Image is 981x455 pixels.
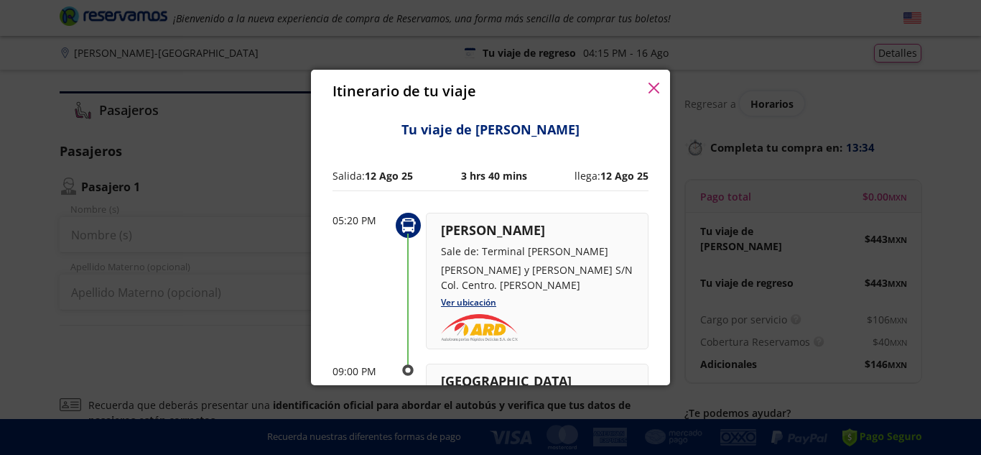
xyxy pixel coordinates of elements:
[441,296,496,308] a: Ver ubicación
[365,169,413,183] b: 12 Ago 25
[575,168,648,183] p: llega:
[441,221,633,240] p: [PERSON_NAME]
[441,262,633,293] p: [PERSON_NAME] y [PERSON_NAME] S/N Col. Centro. [PERSON_NAME]
[600,169,648,183] b: 12 Ago 25
[333,168,413,183] p: Salida:
[333,120,648,139] p: Tu viaje de [PERSON_NAME]
[441,244,633,259] p: Sale de: Terminal [PERSON_NAME]
[333,81,476,102] p: Itinerario de tu viaje
[461,168,527,183] p: 3 hrs 40 mins
[333,364,390,379] p: 09:00 PM
[441,314,518,341] img: ard.png
[441,372,633,391] p: [GEOGRAPHIC_DATA]
[333,213,390,228] p: 05:20 PM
